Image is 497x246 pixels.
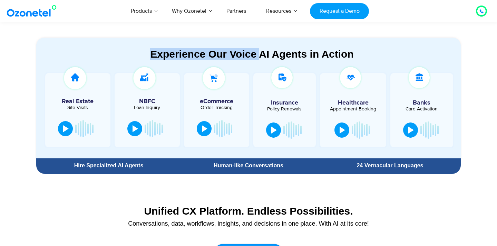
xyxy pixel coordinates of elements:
[49,98,107,105] h5: Real Estate
[187,105,246,110] div: Order Tracking
[40,163,178,168] div: Hire Specialized AI Agents
[310,3,369,19] a: Request a Demo
[40,205,457,217] div: Unified CX Platform. Endless Possibilities.
[325,100,381,106] h5: Healthcare
[394,107,450,111] div: Card Activation
[40,220,457,227] div: Conversations, data, workflows, insights, and decisions in one place. With AI at its core!
[323,163,457,168] div: 24 Vernacular Languages
[394,100,450,106] h5: Banks
[118,105,176,110] div: Loan Inquiry
[118,98,176,105] h5: NBFC
[257,107,313,111] div: Policy Renewals
[43,48,461,60] div: Experience Our Voice AI Agents in Action
[49,105,107,110] div: Site Visits
[257,100,313,106] h5: Insurance
[187,98,246,105] h5: eCommerce
[181,163,316,168] div: Human-like Conversations
[325,107,381,111] div: Appointment Booking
